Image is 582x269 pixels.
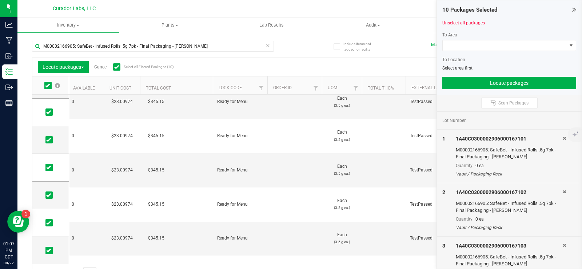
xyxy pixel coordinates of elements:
span: Select All Filtered Packages (10) [124,65,160,69]
span: TestPassed [410,167,474,174]
td: $23.00974 [104,85,140,119]
iframe: Resource center unread badge [21,210,30,218]
button: Scan Packages [481,98,538,108]
span: 0 [72,167,99,174]
span: Each [326,129,358,143]
div: 1A40C0300002906000167101 [456,135,563,143]
a: Audit [322,17,424,33]
div: Vault / Packaging Rack [456,224,563,231]
span: Select all records on this page [55,83,60,88]
a: UOM [328,85,337,90]
span: Include items not tagged for facility [343,41,380,52]
span: Each [326,163,358,177]
p: (3.5 g ea.) [326,238,358,245]
span: 0 ea [475,217,484,222]
span: TestPassed [410,132,474,139]
p: 01:07 PM CDT [3,241,14,260]
p: 08/22 [3,260,14,266]
span: 2 [442,189,445,195]
a: Inventory [17,17,119,33]
span: Ready for Menu [217,235,263,242]
a: Order Id [273,85,292,90]
span: 1 [442,136,445,142]
a: Plants [119,17,220,33]
span: Each [326,232,358,245]
span: Curador Labs, LLC [53,5,96,12]
span: $345.15 [144,233,168,244]
span: Each [326,197,358,211]
td: $23.00974 [104,153,140,187]
span: 0 ea [475,163,484,168]
span: 3 [442,243,445,249]
span: Ready for Menu [217,98,263,105]
a: Unselect all packages [442,20,485,25]
span: $345.15 [144,199,168,210]
a: Filter [350,82,362,94]
div: M00002166905: SafeBet - Infused Rolls .5g 7pk - Final Packaging - [PERSON_NAME] [456,253,563,268]
a: Lock Code [219,85,242,90]
p: (3.5 g ea.) [326,102,358,109]
span: Quantity: [456,163,474,168]
span: Quantity: [456,217,474,222]
iframe: Resource center [7,211,29,233]
div: M00002166905: SafeBet - Infused Rolls .5g 7pk - Final Packaging - [PERSON_NAME] [456,146,563,161]
span: Audit [323,22,423,28]
span: Inventory [17,22,119,28]
a: Unit Cost [109,86,131,91]
span: $345.15 [144,131,168,141]
span: TestPassed [410,235,474,242]
a: Cancel [94,64,108,70]
span: Clear [265,41,270,50]
span: Ready for Menu [217,132,263,139]
span: TestPassed [410,98,474,105]
button: Locate packages [38,61,89,73]
inline-svg: Analytics [5,21,13,28]
input: Search Package ID, Item Name, SKU, Lot or Part Number... [32,41,274,52]
p: (3.5 g ea.) [326,136,358,143]
td: $23.00974 [104,222,140,256]
div: 1A40C0300002906000167102 [456,189,563,196]
span: Each [326,95,358,109]
span: Lab Results [250,22,294,28]
span: 0 [72,132,99,139]
inline-svg: Reports [5,99,13,107]
span: Select area first [442,66,473,71]
span: Lot Number: [442,117,467,124]
span: 0 [72,201,99,208]
a: Filter [255,82,267,94]
td: $23.00974 [104,119,140,153]
a: Inventory Counts [424,17,525,33]
a: External Lab Test Result [411,85,469,90]
td: $23.00974 [104,187,140,222]
inline-svg: Inbound [5,52,13,60]
span: To Area [442,32,457,37]
span: Ready for Menu [217,201,263,208]
a: Lab Results [221,17,322,33]
span: Ready for Menu [217,167,263,174]
a: Available [73,86,95,91]
button: Locate packages [442,77,576,89]
a: Total Cost [146,86,171,91]
div: M00002166905: SafeBet - Infused Rolls .5g 7pk - Final Packaging - [PERSON_NAME] [456,200,563,214]
div: Vault / Packaging Rack [456,171,563,177]
span: Locate packages [43,64,84,70]
span: Plants [119,22,220,28]
span: TestPassed [410,201,474,208]
span: 0 [72,235,99,242]
span: To Location [442,57,465,62]
inline-svg: Outbound [5,84,13,91]
a: Total THC% [368,86,394,91]
span: 0 [72,98,99,105]
inline-svg: Manufacturing [5,37,13,44]
span: $345.15 [144,165,168,175]
span: Scan Packages [498,100,529,106]
span: $345.15 [144,96,168,107]
a: Filter [310,82,322,94]
p: (3.5 g ea.) [326,170,358,177]
p: (3.5 g ea.) [326,204,358,211]
div: 1A40C0300002906000167103 [456,242,563,250]
inline-svg: Inventory [5,68,13,75]
button: Manage package tags [431,42,475,48]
